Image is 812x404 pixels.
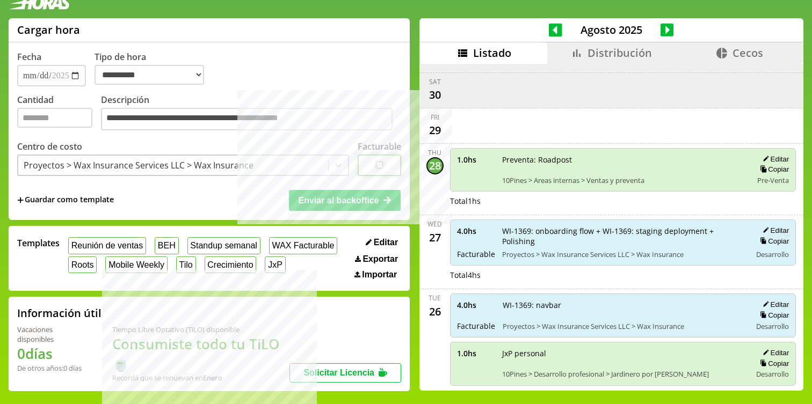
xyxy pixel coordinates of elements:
textarea: Descripción [101,108,393,130]
button: Editar [759,226,789,235]
span: Facturable [457,321,495,331]
span: 1.0 hs [457,348,495,358]
span: Distribución [588,46,652,60]
span: 10Pines > Areas internas > Ventas y preventa [502,175,744,185]
span: 4.0 hs [457,226,495,236]
label: Descripción [101,94,401,133]
label: Cantidad [17,94,101,133]
span: Desarrollo [756,249,789,259]
span: Proyectos > Wax Insurance Services LLC > Wax Insurance [502,249,744,259]
span: Desarrollo [756,369,789,379]
label: Facturable [358,141,401,152]
div: 27 [426,229,444,246]
span: + [17,194,24,206]
button: Standup semanal [187,237,260,254]
button: Copiar [757,165,789,174]
button: Mobile Weekly [105,256,167,273]
span: WI-1369: onboarding flow + WI-1369: staging deployment + Polishing [502,226,744,246]
span: Exportar [363,254,398,264]
span: Facturable [457,249,495,259]
b: Enero [203,373,222,383]
button: Editar [363,237,401,248]
span: +Guardar como template [17,194,114,206]
div: scrollable content [419,64,803,390]
div: 26 [426,303,444,320]
div: 29 [426,122,444,139]
h1: Cargar hora [17,23,80,37]
label: Centro de costo [17,141,82,152]
span: Listado [473,46,511,60]
span: Editar [374,238,398,247]
select: Tipo de hora [95,65,204,85]
div: Recordá que se renuevan en [112,373,289,383]
button: Copiar [757,359,789,368]
label: Fecha [17,51,41,63]
span: WI-1369: navbar [503,300,744,310]
span: Proyectos > Wax Insurance Services LLC > Wax Insurance [503,321,744,331]
button: Copiar [757,311,789,320]
div: Total 1 hs [450,196,796,206]
button: Solicitar Licencia [289,363,401,383]
div: Total 4 hs [450,270,796,280]
button: Crecimiento [205,256,257,273]
div: Tue [429,293,441,303]
button: Tilo [176,256,196,273]
div: Sat [429,77,441,86]
label: Tipo de hora [95,51,213,86]
span: Enviar al backoffice [298,196,379,205]
button: Roots [68,256,97,273]
div: 30 [426,86,444,104]
div: Tiempo Libre Optativo (TiLO) disponible [112,325,289,334]
button: Editar [759,300,789,309]
button: JxP [265,256,285,273]
div: Proyectos > Wax Insurance Services LLC > Wax Insurance [24,159,253,171]
h2: Información útil [17,306,102,320]
button: BEH [155,237,179,254]
div: 28 [426,157,444,174]
div: Thu [428,148,441,157]
div: Vacaciones disponibles [17,325,86,344]
span: Solicitar Licencia [303,368,374,377]
span: Pre-Venta [757,175,789,185]
h1: 0 días [17,344,86,363]
button: WAX Facturable [269,237,337,254]
span: 10Pines > Desarrollo profesional > Jardinero por [PERSON_NAME] [502,369,744,379]
span: Importar [362,270,397,280]
div: De otros años: 0 días [17,363,86,373]
span: Cecos [733,46,763,60]
span: Agosto 2025 [562,23,661,37]
span: JxP personal [502,348,744,358]
h1: Consumiste todo tu TiLO 🍵 [112,334,289,373]
button: Exportar [352,254,401,265]
button: Copiar [757,237,789,246]
span: 4.0 hs [457,300,495,310]
span: Preventa: Roadpost [502,155,744,165]
button: Editar [759,155,789,164]
span: 1.0 hs [457,155,495,165]
span: Templates [17,237,60,249]
input: Cantidad [17,108,92,128]
button: Reunión de ventas [68,237,146,254]
span: Desarrollo [756,321,789,331]
div: Fri [431,113,439,122]
button: Enviar al backoffice [289,190,401,210]
div: Wed [427,219,442,229]
button: Editar [759,348,789,357]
